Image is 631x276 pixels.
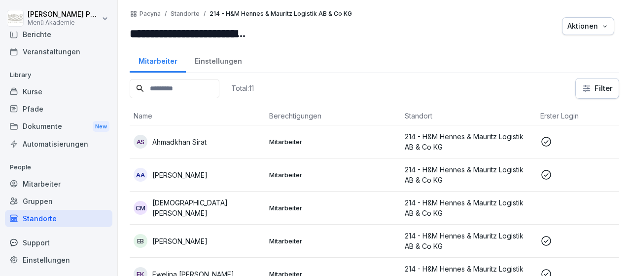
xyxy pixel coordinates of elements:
div: AA [134,168,147,182]
a: Mitarbeiter [130,47,186,73]
div: Aktionen [567,21,609,32]
p: Ahmadkhan Sirat [152,137,207,147]
p: [PERSON_NAME] Pacyna [28,10,100,19]
p: Library [5,67,112,83]
p: [DEMOGRAPHIC_DATA][PERSON_NAME] [152,197,261,218]
p: Mitarbeiter [269,170,397,179]
p: [PERSON_NAME] [152,236,208,246]
p: 214 - H&M Hennes & Mauritz Logistik AB & Co KG [405,131,532,152]
div: EB [134,234,147,248]
p: People [5,159,112,175]
p: 214 - H&M Hennes & Mauritz Logistik AB & Co KG [405,164,532,185]
p: / [165,10,167,17]
a: Einstellungen [5,251,112,269]
div: Filter [582,83,613,93]
p: Mitarbeiter [269,203,397,212]
a: Automatisierungen [5,135,112,153]
div: AS [134,135,147,149]
th: Standort [401,107,536,125]
p: / [204,10,206,17]
div: New [93,121,109,132]
p: 214 - H&M Hennes & Mauritz Logistik AB & Co KG [405,197,532,218]
a: Gruppen [5,193,112,210]
a: Pfade [5,100,112,118]
a: Kurse [5,83,112,100]
div: Dokumente [5,118,112,136]
a: DokumenteNew [5,118,112,136]
a: Einstellungen [186,47,250,73]
div: Support [5,234,112,251]
th: Berechtigungen [265,107,401,125]
p: Standorte [171,10,200,17]
button: Filter [576,79,619,98]
a: Pacyna [140,10,161,17]
th: Name [130,107,265,125]
button: Aktionen [562,17,614,35]
div: CM [134,201,147,215]
p: 214 - H&M Hennes & Mauritz Logistik AB & Co KG [210,10,352,17]
a: Standorte [5,210,112,227]
a: Veranstaltungen [5,43,112,60]
p: 214 - H&M Hennes & Mauritz Logistik AB & Co KG [405,231,532,251]
p: Mitarbeiter [269,137,397,146]
a: Mitarbeiter [5,175,112,193]
p: [PERSON_NAME] [152,170,208,180]
p: Menü Akademie [28,19,100,26]
p: Total: 11 [231,83,254,93]
a: Berichte [5,26,112,43]
p: Mitarbeiter [269,237,397,245]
